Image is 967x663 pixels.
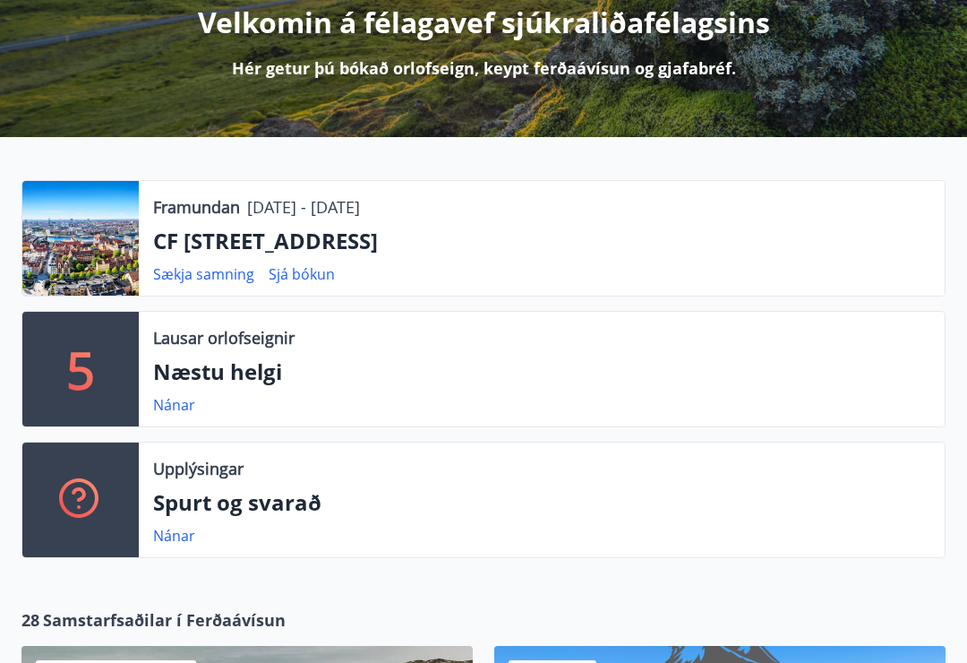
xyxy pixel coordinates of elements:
p: Velkomin á félagavef sjúkraliðafélagsins [198,4,770,43]
span: Samstarfsaðilar í Ferðaávísun [43,609,286,633]
p: 5 [66,336,95,404]
a: Nánar [153,396,195,416]
p: [DATE] - [DATE] [247,196,360,220]
span: 28 [21,609,39,633]
p: Næstu helgi [153,357,930,388]
a: Sjá bókun [269,265,335,285]
p: Hér getur þú bókað orlofseign, keypt ferðaávísun og gjafabréf. [232,57,736,81]
p: Upplýsingar [153,458,244,481]
p: Lausar orlofseignir [153,327,295,350]
a: Nánar [153,527,195,547]
p: CF [STREET_ADDRESS] [153,227,930,257]
p: Framundan [153,196,240,220]
p: Spurt og svarað [153,488,930,519]
a: Sækja samning [153,265,254,285]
